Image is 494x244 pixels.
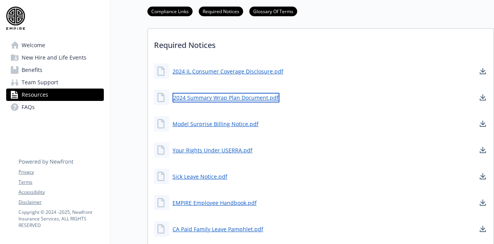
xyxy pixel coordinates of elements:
[173,225,263,233] a: CA Paid Family Leave Pamphlet.pdf
[19,209,103,229] p: Copyright © 2024 - 2025 , Newfront Insurance Services, ALL RIGHTS RESERVED
[478,67,487,76] a: download document
[19,179,103,186] a: Terms
[19,169,103,176] a: Privacy
[173,146,252,154] a: Your Rights Under USERRA.pdf
[19,189,103,196] a: Accessibility
[478,93,487,102] a: download document
[6,101,104,113] a: FAQs
[478,145,487,155] a: download document
[249,7,297,15] a: Glossary Of Terms
[199,7,243,15] a: Required Notices
[147,7,193,15] a: Compliance Links
[478,224,487,234] a: download document
[22,39,45,51] span: Welcome
[173,199,257,207] a: EMPIRE Employee Handbook.pdf
[478,198,487,207] a: download document
[148,29,494,57] p: Required Notices
[173,120,259,128] a: Model Surprise Billing Notice.pdf
[173,172,227,181] a: Sick Leave Notice.pdf
[6,51,104,64] a: New Hire and Life Events
[22,76,58,89] span: Team Support
[22,89,48,101] span: Resources
[22,64,42,76] span: Benefits
[6,39,104,51] a: Welcome
[478,119,487,128] a: download document
[6,76,104,89] a: Team Support
[478,172,487,181] a: download document
[173,93,279,102] a: 2024 Summary Wrap Plan Document.pdf
[22,51,86,64] span: New Hire and Life Events
[19,199,103,206] a: Disclaimer
[22,101,35,113] span: FAQs
[6,89,104,101] a: Resources
[173,67,283,75] a: 2024 IL Consumer Coverage Disclosure.pdf
[6,64,104,76] a: Benefits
